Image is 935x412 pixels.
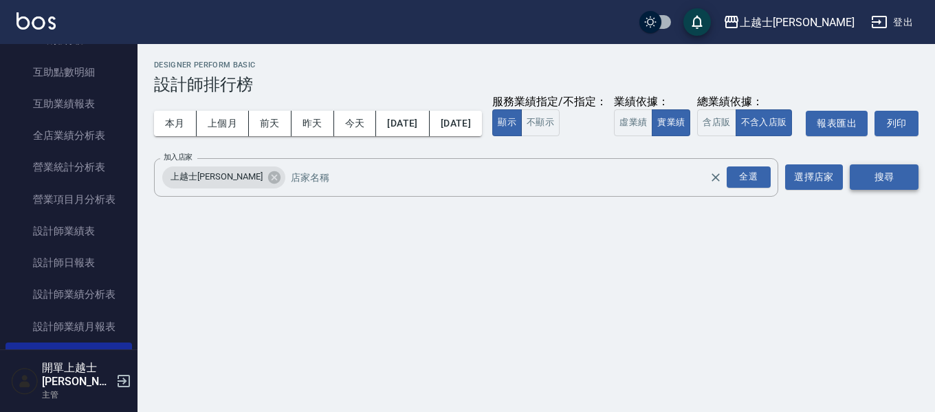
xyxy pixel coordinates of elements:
[162,170,271,184] span: 上越士[PERSON_NAME]
[5,56,132,88] a: 互助點數明細
[42,361,112,389] h5: 開單上越士[PERSON_NAME]
[785,164,843,190] button: 選擇店家
[154,75,918,94] h3: 設計師排行榜
[718,8,860,36] button: 上越士[PERSON_NAME]
[5,279,132,310] a: 設計師業績分析表
[11,367,38,395] img: Person
[697,109,736,136] button: 含店販
[334,111,377,136] button: 今天
[614,95,690,109] div: 業績依據：
[736,109,793,136] button: 不含入店販
[154,111,197,136] button: 本月
[154,61,918,69] h2: Designer Perform Basic
[5,215,132,247] a: 設計師業績表
[5,184,132,215] a: 營業項目月分析表
[430,111,482,136] button: [DATE]
[5,88,132,120] a: 互助業績報表
[287,165,734,189] input: 店家名稱
[291,111,334,136] button: 昨天
[697,95,799,109] div: 總業績依據：
[683,8,711,36] button: save
[197,111,249,136] button: 上個月
[706,168,725,187] button: Clear
[5,343,132,374] a: 設計師排行榜
[614,109,652,136] button: 虛業績
[492,95,607,109] div: 服務業績指定/不指定：
[521,109,560,136] button: 不顯示
[42,389,112,401] p: 主管
[5,120,132,151] a: 全店業績分析表
[5,247,132,279] a: 設計師日報表
[727,166,771,188] div: 全選
[5,311,132,343] a: 設計師業績月報表
[164,152,192,162] label: 加入店家
[850,164,918,190] button: 搜尋
[5,151,132,183] a: 營業統計分析表
[874,111,918,136] button: 列印
[162,166,285,188] div: 上越士[PERSON_NAME]
[866,10,918,35] button: 登出
[492,109,522,136] button: 顯示
[724,164,773,191] button: Open
[376,111,429,136] button: [DATE]
[652,109,690,136] button: 實業績
[249,111,291,136] button: 前天
[16,12,56,30] img: Logo
[806,111,868,136] button: 報表匯出
[740,14,855,31] div: 上越士[PERSON_NAME]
